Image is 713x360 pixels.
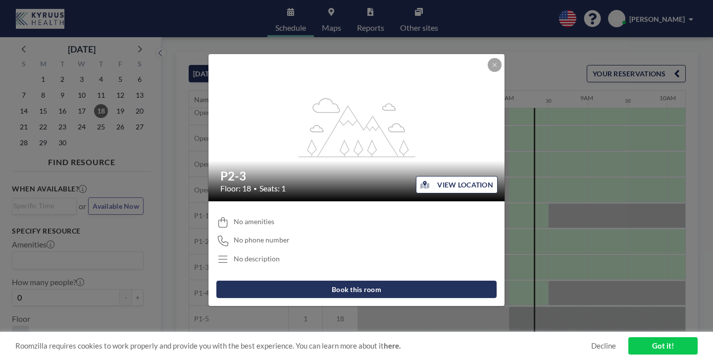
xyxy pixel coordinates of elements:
[259,183,286,193] span: Seats: 1
[384,341,401,350] a: here.
[234,254,280,263] div: No description
[15,341,591,351] span: Roomzilla requires cookies to work properly and provide you with the best experience. You can lea...
[628,337,698,355] a: Got it!
[591,341,616,351] a: Decline
[254,185,257,192] span: •
[216,281,497,298] button: Book this room
[299,97,415,157] g: flex-grow: 1.2;
[416,176,498,193] button: VIEW LOCATION
[220,183,251,193] span: Floor: 18
[234,217,274,226] span: No amenities
[234,236,290,244] span: No phone number
[220,169,494,183] h2: P2-3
